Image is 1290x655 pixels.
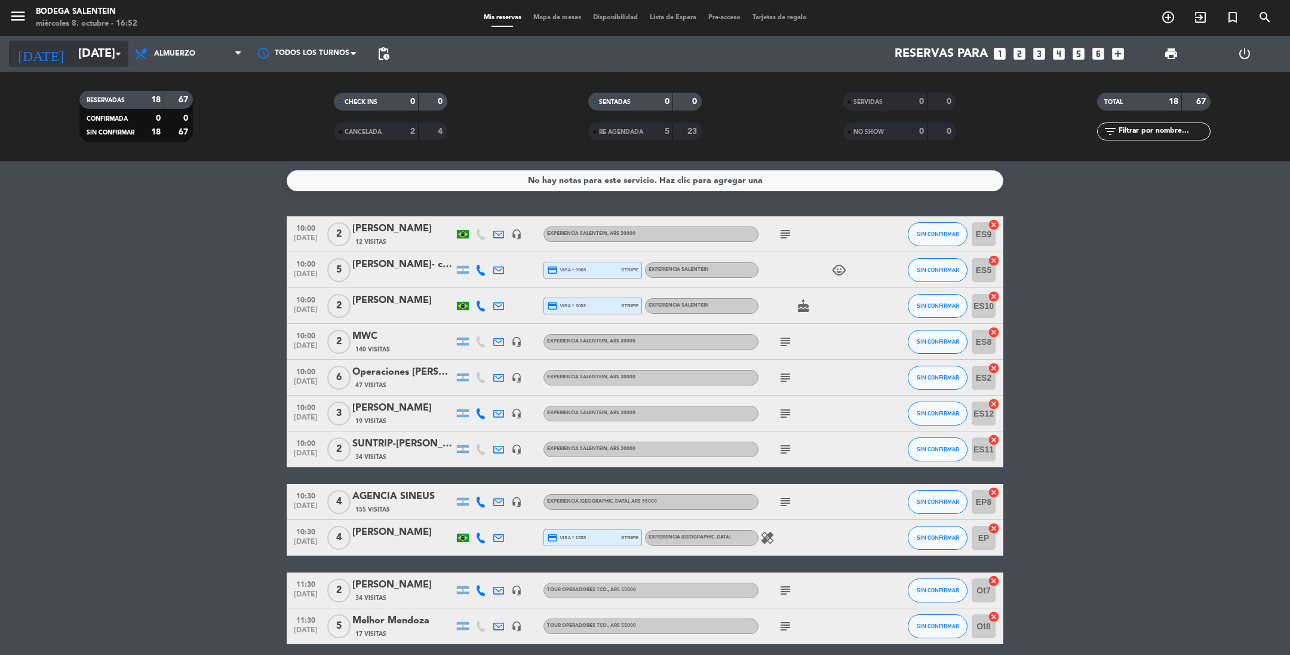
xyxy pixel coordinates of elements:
[327,222,351,246] span: 2
[355,505,390,515] span: 155 Visitas
[547,587,636,592] span: Tour operadores tco.
[291,234,321,248] span: [DATE]
[853,129,884,135] span: NO SHOW
[352,525,454,540] div: [PERSON_NAME]
[692,97,699,106] strong: 0
[587,14,644,21] span: Disponibilidad
[327,330,351,354] span: 2
[778,583,793,598] i: subject
[649,535,730,540] span: Experiencia [GEOGRAPHIC_DATA]
[988,486,1000,498] i: cancel
[9,41,72,67] i: [DATE]
[547,265,558,276] i: credit_card
[291,613,321,626] span: 11:30
[327,579,351,602] span: 2
[1091,46,1106,62] i: looks_6
[291,538,321,552] span: [DATE]
[992,46,1008,62] i: looks_one
[327,402,351,426] span: 3
[988,290,1000,302] i: cancel
[291,306,321,320] span: [DATE]
[908,294,967,318] button: SIN CONFIRMAR
[291,364,321,378] span: 10:00
[291,414,321,427] span: [DATE]
[908,437,967,461] button: SIN CONFIRMAR
[547,231,635,236] span: Experiencia Salentein
[665,97,669,106] strong: 0
[547,532,558,543] i: credit_card
[355,345,390,354] span: 140 Visitas
[528,174,763,188] div: No hay notas para este servicio. Haz clic para agregar una
[621,302,638,310] span: stripe
[327,526,351,550] span: 4
[1051,46,1067,62] i: looks_4
[988,611,1000,623] i: cancel
[988,219,1000,231] i: cancel
[629,499,657,504] span: , ARS 55000
[607,339,635,344] span: , ARS 30000
[355,593,386,603] span: 34 Visitas
[621,266,638,274] span: stripe
[355,452,386,462] span: 34 Visitas
[352,365,454,380] div: Operaciones [PERSON_NAME] Holidays
[778,371,793,385] i: subject
[778,335,793,349] i: subject
[908,222,967,246] button: SIN CONFIRMAR
[291,378,321,391] span: [DATE]
[291,488,321,502] span: 10:30
[511,585,522,596] i: headset_mic
[917,446,959,452] span: SIN CONFIRMAR
[547,499,657,504] span: Experiencia [GEOGRAPHIC_DATA]
[352,489,454,504] div: AGENCIA SINEUS
[438,97,445,106] strong: 0
[511,408,522,419] i: headset_mic
[778,619,793,633] i: subject
[599,99,631,105] span: SENTADAS
[607,375,635,379] span: , ARS 30000
[151,96,161,104] strong: 18
[345,99,377,105] span: CHECK INS
[291,524,321,538] span: 10:30
[917,338,959,345] span: SIN CONFIRMAR
[1193,10,1208,25] i: exit_to_app
[511,621,522,632] i: headset_mic
[345,129,382,135] span: CANCELADA
[410,127,415,136] strong: 2
[988,398,1000,410] i: cancel
[607,231,635,236] span: , ARS 30000
[87,116,128,122] span: CONFIRMADA
[179,96,191,104] strong: 67
[352,613,454,629] div: Melhor Mendoza
[478,14,527,21] span: Mis reservas
[352,329,454,344] div: MWC
[1012,46,1027,62] i: looks_two
[438,127,445,136] strong: 4
[665,127,669,136] strong: 5
[908,330,967,354] button: SIN CONFIRMAR
[1258,10,1272,25] i: search
[1031,46,1047,62] i: looks_3
[547,375,635,379] span: Experiencia Salentein
[111,47,125,61] i: arrow_drop_down
[179,128,191,136] strong: 67
[649,303,709,308] span: Experiencia Salentein
[908,614,967,638] button: SIN CONFIRMAR
[988,522,1000,534] i: cancel
[796,299,810,313] i: cake
[778,406,793,421] i: subject
[9,7,27,29] button: menu
[36,18,137,30] div: miércoles 8. octubre - 16:52
[1071,46,1086,62] i: looks_5
[947,127,954,136] strong: 0
[988,575,1000,587] i: cancel
[291,502,321,516] span: [DATE]
[908,490,967,514] button: SIN CONFIRMAR
[1208,36,1281,72] div: LOG OUT
[917,623,959,629] span: SIN CONFIRMAR
[919,127,924,136] strong: 0
[917,374,959,381] span: SIN CONFIRMAR
[327,366,351,390] span: 6
[352,400,454,416] div: [PERSON_NAME]
[908,366,967,390] button: SIN CONFIRMAR
[917,498,959,505] span: SIN CONFIRMAR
